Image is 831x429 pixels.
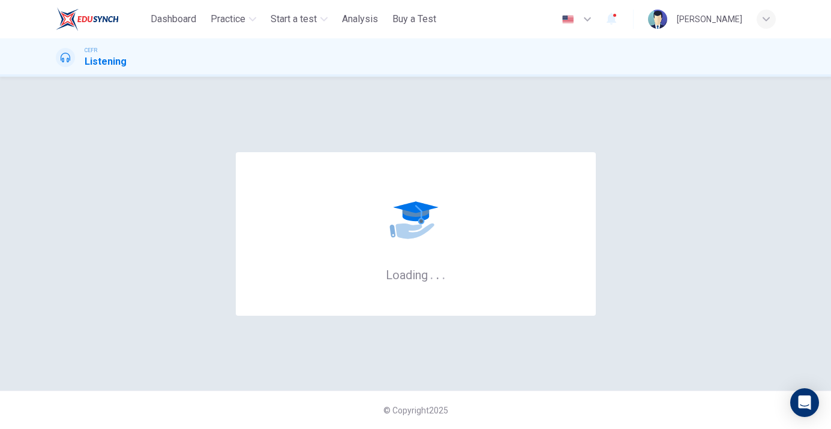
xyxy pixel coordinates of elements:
span: Practice [211,12,245,26]
h6: . [430,264,434,283]
button: Dashboard [146,8,201,30]
button: Buy a Test [388,8,441,30]
span: CEFR [85,46,97,55]
button: Practice [206,8,261,30]
span: Dashboard [151,12,196,26]
div: Open Intercom Messenger [790,388,819,417]
span: Start a test [271,12,317,26]
div: [PERSON_NAME] [677,12,742,26]
img: ELTC logo [56,7,119,31]
button: Start a test [266,8,332,30]
h6: . [436,264,440,283]
h6: . [442,264,446,283]
img: Profile picture [648,10,667,29]
h1: Listening [85,55,127,69]
span: Analysis [342,12,378,26]
span: Buy a Test [392,12,436,26]
span: © Copyright 2025 [383,406,448,415]
h6: Loading [386,267,446,282]
button: Analysis [337,8,383,30]
img: en [560,15,575,24]
a: ELTC logo [56,7,146,31]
